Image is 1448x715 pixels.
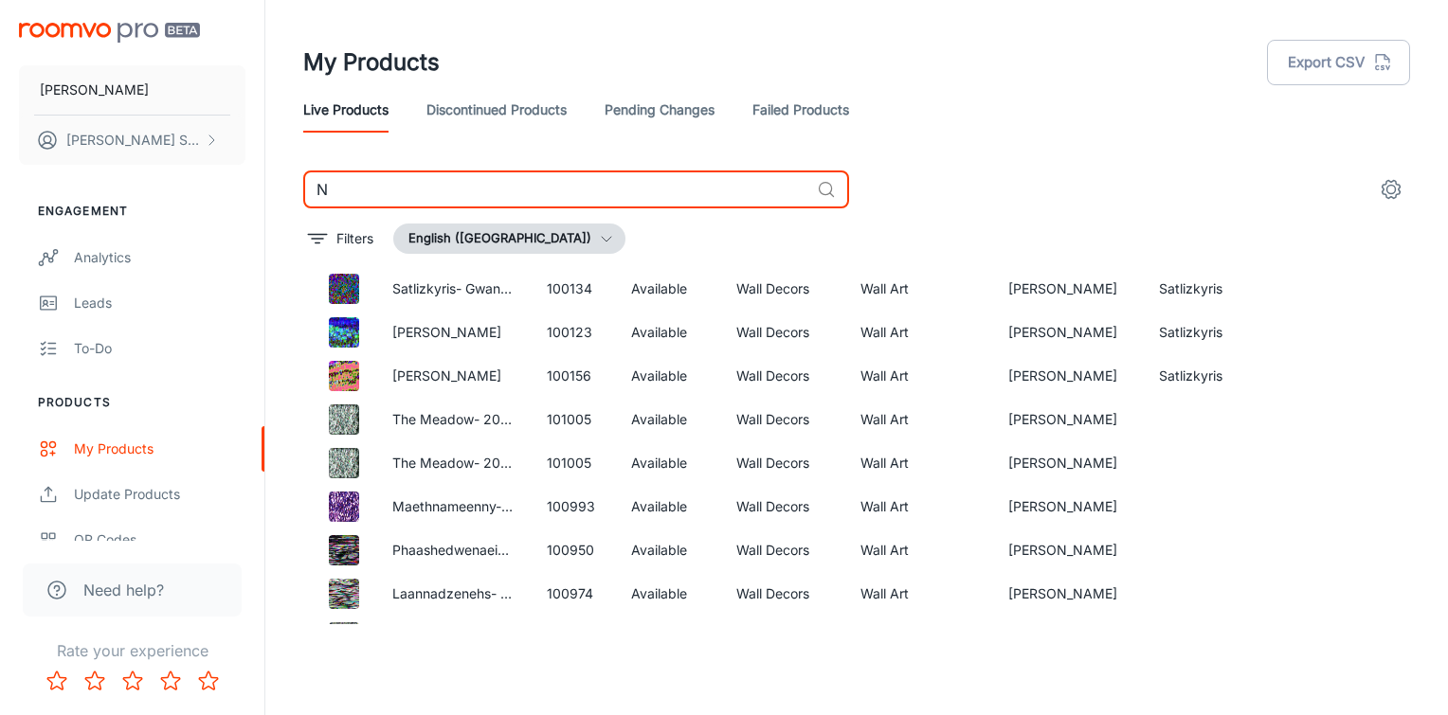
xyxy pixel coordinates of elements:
[74,529,245,550] div: QR Codes
[83,579,164,601] span: Need help?
[66,130,200,151] p: [PERSON_NAME] Skytsyuk
[616,398,721,441] td: Available
[721,354,845,398] td: Wall Decors
[616,528,721,572] td: Available
[303,223,378,254] button: filter
[845,616,993,659] td: Wall Art
[721,572,845,616] td: Wall Decors
[1267,40,1410,85] button: Export CSV
[392,280,551,296] a: Satlizkyris- Gwanemlinica
[993,354,1144,398] td: [PERSON_NAME]
[532,441,617,485] td: 101005
[616,441,721,485] td: Available
[1144,354,1256,398] td: Satlizkyris
[532,398,617,441] td: 101005
[845,398,993,441] td: Wall Art
[616,616,721,659] td: Available
[993,528,1144,572] td: [PERSON_NAME]
[303,45,440,80] h1: My Products
[392,498,615,514] a: Maethnameenny- 202403291037 5
[336,228,373,249] p: Filters
[532,616,617,659] td: 101015
[392,411,594,427] a: The Meadow- 202405060940 1
[74,293,245,313] div: Leads
[190,662,227,700] button: Rate 5 star
[845,354,993,398] td: Wall Art
[605,87,715,133] a: Pending Changes
[40,80,149,100] p: [PERSON_NAME]
[721,398,845,441] td: Wall Decors
[845,267,993,311] td: Wall Art
[426,87,567,133] a: Discontinued Products
[114,662,152,700] button: Rate 3 star
[993,572,1144,616] td: [PERSON_NAME]
[616,572,721,616] td: Available
[532,572,617,616] td: 100974
[721,616,845,659] td: Wall Decors
[993,485,1144,528] td: [PERSON_NAME]
[392,455,594,471] a: The Meadow- 202405060940 1
[532,485,617,528] td: 100993
[721,441,845,485] td: Wall Decors
[532,354,617,398] td: 100156
[993,267,1144,311] td: [PERSON_NAME]
[152,662,190,700] button: Rate 4 star
[993,616,1144,659] td: [PERSON_NAME]
[38,662,76,700] button: Rate 1 star
[721,485,845,528] td: Wall Decors
[392,585,615,601] a: Laannadzenehs- 202402222300 2
[993,441,1144,485] td: [PERSON_NAME]
[721,267,845,311] td: Wall Decors
[392,542,630,558] a: Phaashedwenaeiha- 202402151930 2
[845,311,993,354] td: Wall Art
[532,528,617,572] td: 100950
[1372,170,1410,208] button: settings
[616,267,721,311] td: Available
[74,338,245,359] div: To-do
[19,65,245,115] button: [PERSON_NAME]
[74,247,245,268] div: Analytics
[616,485,721,528] td: Available
[532,267,617,311] td: 100134
[721,528,845,572] td: Wall Decors
[76,662,114,700] button: Rate 2 star
[1144,267,1256,311] td: Satlizkyris
[15,639,249,662] p: Rate your experience
[19,23,200,43] img: Roomvo PRO Beta
[303,170,809,208] input: Search
[392,367,501,384] a: [PERSON_NAME]
[752,87,849,133] a: Failed Products
[393,223,625,254] button: English ([GEOGRAPHIC_DATA])
[616,311,721,354] td: Available
[993,311,1144,354] td: [PERSON_NAME]
[721,311,845,354] td: Wall Decors
[1144,311,1256,354] td: Satlizkyris
[845,485,993,528] td: Wall Art
[845,572,993,616] td: Wall Art
[19,116,245,165] button: [PERSON_NAME] Skytsyuk
[74,438,245,459] div: My Products
[845,441,993,485] td: Wall Art
[303,87,389,133] a: Live Products
[392,324,501,340] a: [PERSON_NAME]
[993,398,1144,441] td: [PERSON_NAME]
[845,528,993,572] td: Wall Art
[616,354,721,398] td: Available
[532,311,617,354] td: 100123
[74,484,245,505] div: Update Products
